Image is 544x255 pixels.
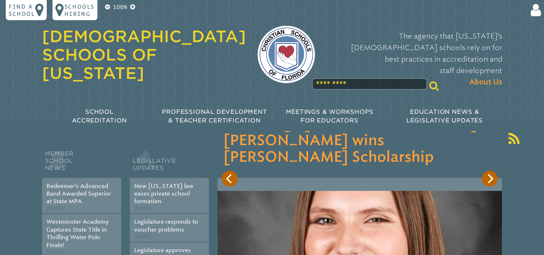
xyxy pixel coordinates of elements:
button: Next [482,171,498,187]
span: School Accreditation [72,108,127,124]
a: [DEMOGRAPHIC_DATA] Schools of [US_STATE] [42,27,246,82]
a: Legislature responds to voucher problems [134,218,198,233]
a: Redeemer’s Advanced Band Awarded Superior at State MPA [46,183,111,205]
span: [DATE] [46,206,63,212]
span: [DATE] [134,234,151,240]
p: Find a school [9,3,35,17]
span: Professional Development & Teacher Certification [162,108,267,124]
a: Westminster Academy Captures State Title in Thrilling Water Polo Finale! [46,218,109,248]
span: Meetings & Workshops for Educators [286,108,374,124]
button: Previous [222,171,238,187]
p: Schools Hiring [64,3,95,17]
a: New [US_STATE] law eases private school formation [134,183,193,205]
p: The agency that [US_STATE]’s [DEMOGRAPHIC_DATA] schools rely on for best practices in accreditati... [326,30,502,88]
p: 100% [111,3,129,12]
h3: Cambridge [DEMOGRAPHIC_DATA][PERSON_NAME] wins [PERSON_NAME] Scholarship [223,116,496,166]
h2: Member School News [42,148,121,178]
span: About Us [469,76,502,88]
span: Education News & Legislative Updates [406,108,483,124]
h2: Legislative Updates [130,148,209,178]
img: csf-logo-web-colors.png [257,26,315,83]
span: [DATE] [134,206,151,212]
